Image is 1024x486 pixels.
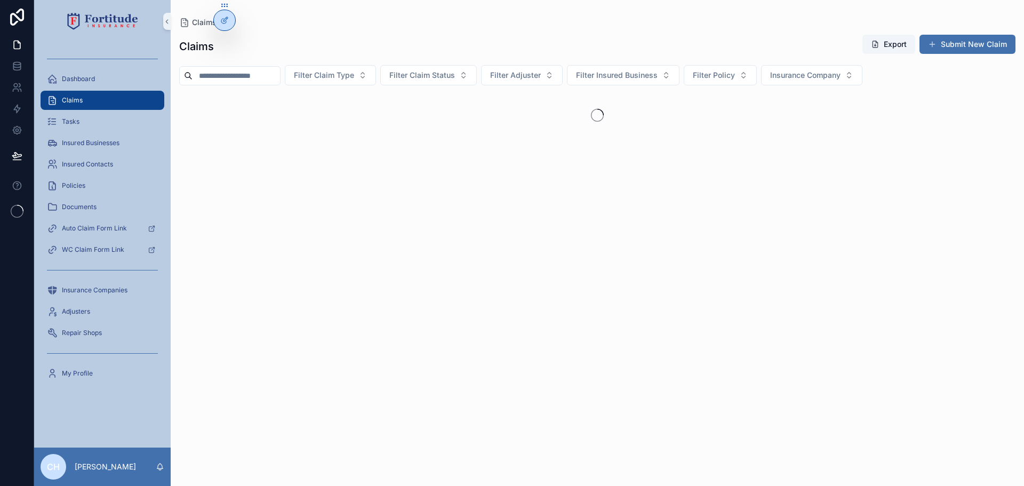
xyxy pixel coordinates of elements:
[192,17,217,28] span: Claims
[41,176,164,195] a: Policies
[41,281,164,300] a: Insurance Companies
[481,65,563,85] button: Select Button
[41,112,164,131] a: Tasks
[34,43,171,397] div: scrollable content
[41,91,164,110] a: Claims
[62,245,124,254] span: WC Claim Form Link
[41,364,164,383] a: My Profile
[41,219,164,238] a: Auto Claim Form Link
[67,13,138,30] img: App logo
[62,307,90,316] span: Adjusters
[761,65,862,85] button: Select Button
[380,65,477,85] button: Select Button
[47,460,60,473] span: CH
[285,65,376,85] button: Select Button
[75,461,136,472] p: [PERSON_NAME]
[41,197,164,217] a: Documents
[62,96,83,105] span: Claims
[576,70,658,81] span: Filter Insured Business
[62,75,95,83] span: Dashboard
[919,35,1015,54] button: Submit New Claim
[770,70,841,81] span: Insurance Company
[62,203,97,211] span: Documents
[41,133,164,153] a: Insured Businesses
[179,17,217,28] a: Claims
[41,155,164,174] a: Insured Contacts
[179,39,214,54] h1: Claims
[41,240,164,259] a: WC Claim Form Link
[41,69,164,89] a: Dashboard
[62,160,113,169] span: Insured Contacts
[62,181,85,190] span: Policies
[62,286,127,294] span: Insurance Companies
[693,70,735,81] span: Filter Policy
[62,369,93,378] span: My Profile
[62,117,79,126] span: Tasks
[294,70,354,81] span: Filter Claim Type
[567,65,679,85] button: Select Button
[862,35,915,54] button: Export
[62,139,119,147] span: Insured Businesses
[41,302,164,321] a: Adjusters
[490,70,541,81] span: Filter Adjuster
[62,224,127,233] span: Auto Claim Form Link
[389,70,455,81] span: Filter Claim Status
[684,65,757,85] button: Select Button
[62,329,102,337] span: Repair Shops
[41,323,164,342] a: Repair Shops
